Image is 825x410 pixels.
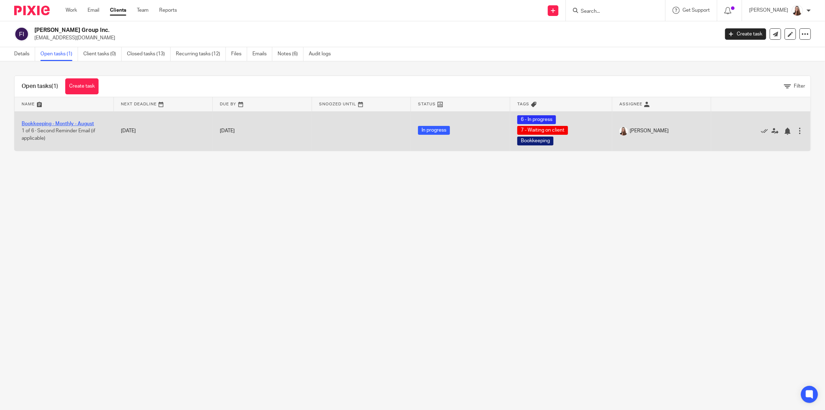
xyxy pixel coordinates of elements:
[14,47,35,61] a: Details
[66,7,77,14] a: Work
[761,127,771,134] a: Mark as done
[682,8,710,13] span: Get Support
[14,6,50,15] img: Pixie
[231,47,247,61] a: Files
[40,47,78,61] a: Open tasks (1)
[278,47,303,61] a: Notes (6)
[88,7,99,14] a: Email
[418,126,450,135] span: In progress
[114,111,213,151] td: [DATE]
[517,115,556,124] span: 6 - In progress
[517,137,553,145] span: Bookkeeping
[580,9,644,15] input: Search
[137,7,149,14] a: Team
[34,27,578,34] h2: [PERSON_NAME] Group Inc.
[22,128,95,141] span: 1 of 6 · Second Reminder Email (if applicable)
[110,7,126,14] a: Clients
[22,121,94,126] a: Bookkeeping - Monthly - August
[792,5,803,16] img: Larissa-headshot-cropped.jpg
[34,34,714,41] p: [EMAIL_ADDRESS][DOMAIN_NAME]
[630,127,669,134] span: [PERSON_NAME]
[619,127,628,135] img: Larissa-headshot-cropped.jpg
[749,7,788,14] p: [PERSON_NAME]
[794,84,805,89] span: Filter
[418,102,436,106] span: Status
[51,83,58,89] span: (1)
[127,47,171,61] a: Closed tasks (13)
[517,102,529,106] span: Tags
[159,7,177,14] a: Reports
[319,102,356,106] span: Snoozed Until
[517,126,568,135] span: 7 - Waiting on client
[309,47,336,61] a: Audit logs
[176,47,226,61] a: Recurring tasks (12)
[220,128,235,133] span: [DATE]
[14,27,29,41] img: svg%3E
[65,78,99,94] a: Create task
[22,83,58,90] h1: Open tasks
[725,28,766,40] a: Create task
[83,47,122,61] a: Client tasks (0)
[252,47,272,61] a: Emails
